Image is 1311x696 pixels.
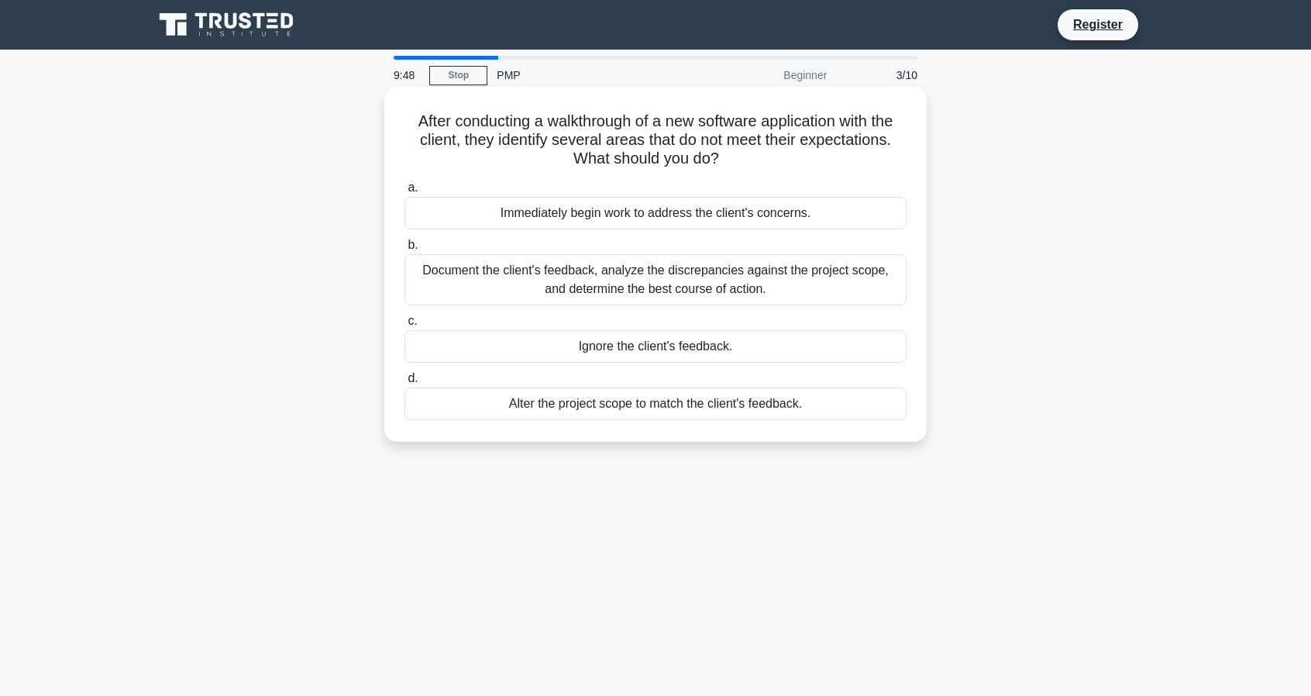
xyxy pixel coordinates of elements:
span: d. [408,371,418,384]
span: b. [408,238,418,251]
div: PMP [487,60,700,91]
div: 9:48 [384,60,429,91]
div: Document the client's feedback, analyze the discrepancies against the project scope, and determin... [404,254,907,305]
a: Register [1064,15,1132,34]
div: Immediately begin work to address the client's concerns. [404,197,907,229]
a: Stop [429,66,487,85]
div: 3/10 [836,60,927,91]
h5: After conducting a walkthrough of a new software application with the client, they identify sever... [403,112,908,169]
div: Beginner [700,60,836,91]
span: c. [408,314,417,327]
span: a. [408,181,418,194]
div: Ignore the client's feedback. [404,330,907,363]
div: Alter the project scope to match the client's feedback. [404,388,907,420]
